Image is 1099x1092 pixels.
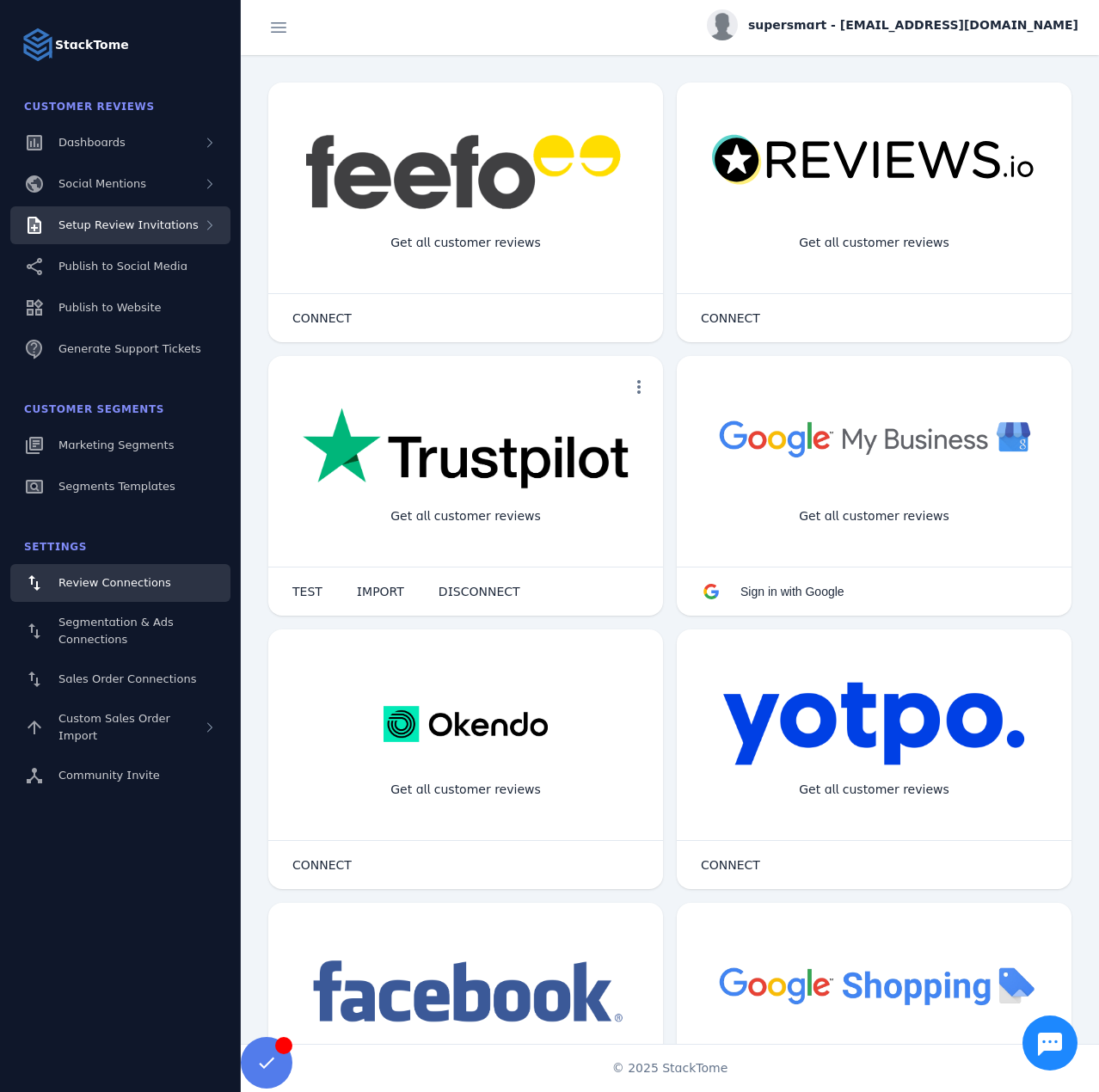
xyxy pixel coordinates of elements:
[357,586,404,598] span: IMPORT
[612,1059,728,1077] span: © 2025 StackTome
[10,289,230,327] a: Publish to Website
[377,767,555,813] div: Get all customer reviews
[21,28,55,62] img: Logo image
[711,134,1037,187] img: reviewsio.svg
[275,574,340,609] button: TEST
[10,660,230,698] a: Sales Order Connections
[340,574,421,609] button: IMPORT
[421,574,537,609] button: DISCONNECT
[58,439,174,451] span: Marketing Segments
[10,564,230,602] a: Review Connections
[292,859,352,871] span: CONNECT
[785,767,963,813] div: Get all customer reviews
[711,954,1037,1015] img: googleshopping.png
[58,342,201,355] span: Generate Support Tickets
[292,586,322,598] span: TEST
[58,712,170,742] span: Custom Sales Order Import
[10,248,230,285] a: Publish to Social Media
[10,330,230,368] a: Generate Support Tickets
[58,177,146,190] span: Social Mentions
[684,301,777,335] button: CONNECT
[275,301,369,335] button: CONNECT
[10,605,230,657] a: Segmentation & Ads Connections
[58,218,199,231] span: Setup Review Invitations
[722,681,1026,767] img: yotpo.png
[785,220,963,266] div: Get all customer reviews
[772,1040,975,1086] div: Import Products from Google
[303,134,629,210] img: feefo.png
[58,576,171,589] span: Review Connections
[684,574,862,609] button: Sign in with Google
[785,494,963,539] div: Get all customer reviews
[701,312,760,324] span: CONNECT
[377,494,555,539] div: Get all customer reviews
[439,586,520,598] span: DISCONNECT
[292,312,352,324] span: CONNECT
[303,408,629,492] img: trustpilot.png
[707,9,738,40] img: profile.jpg
[740,585,844,598] span: Sign in with Google
[707,9,1078,40] button: supersmart - [EMAIL_ADDRESS][DOMAIN_NAME]
[58,260,187,273] span: Publish to Social Media
[10,426,230,464] a: Marketing Segments
[24,101,155,113] span: Customer Reviews
[622,370,656,404] button: more
[58,616,174,646] span: Segmentation & Ads Connections
[58,672,196,685] span: Sales Order Connections
[303,954,629,1031] img: facebook.png
[10,468,230,506] a: Segments Templates
[58,301,161,314] span: Publish to Website
[711,408,1037,469] img: googlebusiness.png
[24,403,164,415] span: Customer Segments
[377,220,555,266] div: Get all customer reviews
[275,848,369,882] button: CONNECT
[55,36,129,54] strong: StackTome
[701,859,760,871] span: CONNECT
[58,136,126,149] span: Dashboards
[58,480,175,493] span: Segments Templates
[24,541,87,553] span: Settings
[384,681,548,767] img: okendo.webp
[58,769,160,782] span: Community Invite
[10,757,230,794] a: Community Invite
[748,16,1078,34] span: supersmart - [EMAIL_ADDRESS][DOMAIN_NAME]
[684,848,777,882] button: CONNECT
